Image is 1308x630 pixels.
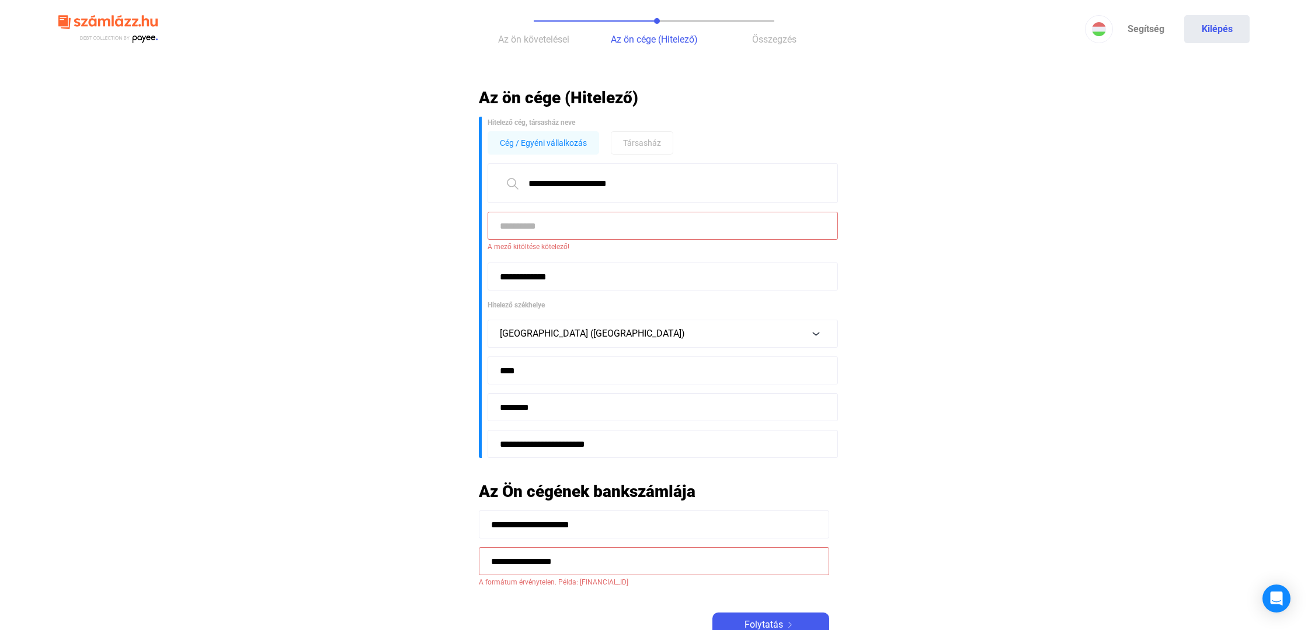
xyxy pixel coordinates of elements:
img: szamlazzhu-logo [58,10,158,48]
button: Társasház [611,131,673,155]
span: Az ön követelései [498,34,569,45]
span: Társasház [623,136,661,150]
span: A formátum érvénytelen. Példa: [FINANCIAL_ID] [479,575,829,589]
div: Open Intercom Messenger [1262,584,1290,612]
span: Összegzés [752,34,796,45]
a: Segítség [1113,15,1178,43]
h2: Az ön cége (Hitelező) [479,87,829,108]
img: arrow-right-white [783,622,797,628]
span: A mező kitöltése kötelező! [488,240,829,254]
h2: Az Ön cégének bankszámlája [479,481,829,502]
button: Cég / Egyéni vállalkozás [488,131,599,155]
span: [GEOGRAPHIC_DATA] ([GEOGRAPHIC_DATA]) [500,328,685,339]
button: [GEOGRAPHIC_DATA] ([GEOGRAPHIC_DATA]) [488,320,838,348]
div: Hitelező cég, társasház neve [488,117,829,128]
button: HU [1085,15,1113,43]
span: Cég / Egyéni vállalkozás [500,136,587,150]
span: Az ön cége (Hitelező) [611,34,698,45]
div: Hitelező székhelye [488,299,829,311]
img: HU [1092,22,1106,36]
button: Kilépés [1184,15,1250,43]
